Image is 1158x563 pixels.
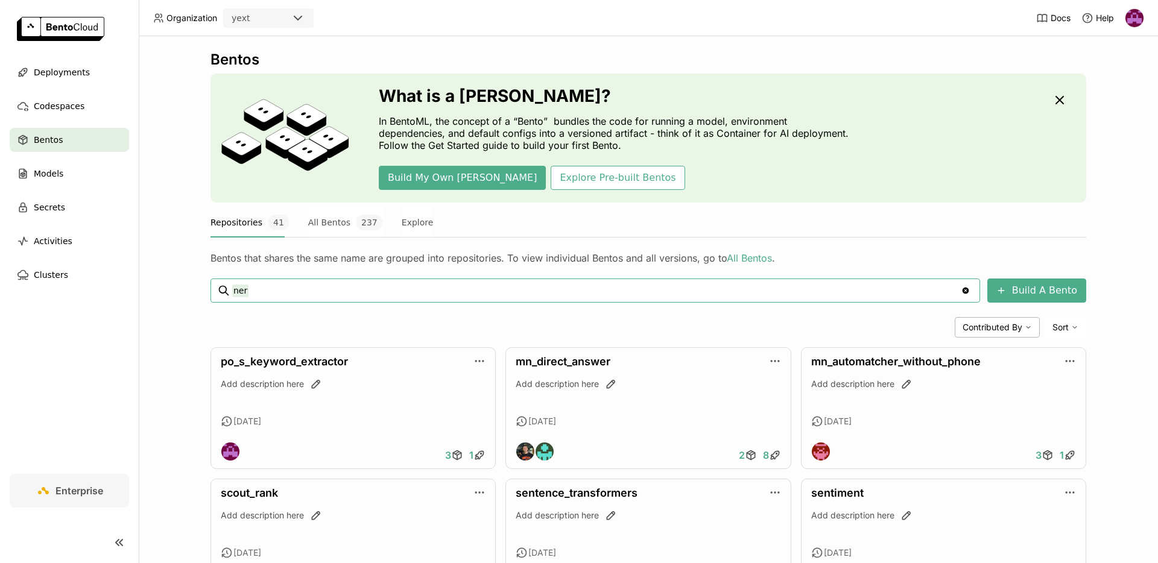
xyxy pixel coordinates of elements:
[233,547,261,558] span: [DATE]
[10,229,129,253] a: Activities
[356,215,382,230] span: 237
[516,486,638,499] a: sentence_transformers
[760,443,784,467] a: 8
[516,355,610,368] a: mn_direct_answer
[824,547,852,558] span: [DATE]
[233,416,261,427] span: [DATE]
[528,547,556,558] span: [DATE]
[379,115,855,151] p: In BentoML, the concept of a “Bento” bundles the code for running a model, environment dependenci...
[1036,449,1042,461] span: 3
[469,449,473,461] span: 1
[251,13,252,25] input: Selected yext.
[466,443,489,467] a: 1
[221,486,278,499] a: scout_rank
[1033,443,1057,467] a: 3
[727,252,772,264] a: All Bentos
[10,128,129,152] a: Bentos
[1052,322,1069,333] span: Sort
[221,378,486,390] div: Add description here
[1060,449,1064,461] span: 1
[961,286,970,295] svg: Clear value
[10,162,129,186] a: Models
[10,94,129,118] a: Codespaces
[34,65,90,80] span: Deployments
[1081,12,1114,24] div: Help
[55,485,103,497] span: Enterprise
[955,317,1040,338] div: Contributed By
[811,378,1076,390] div: Add description here
[17,17,104,41] img: logo
[10,60,129,84] a: Deployments
[811,509,1076,521] div: Add description here
[1051,13,1071,24] span: Docs
[516,442,534,461] img: Ryan Pope
[210,207,289,237] button: Repositories
[34,133,63,147] span: Bentos
[824,416,852,427] span: [DATE]
[516,378,780,390] div: Add description here
[963,322,1022,333] span: Contributed By
[34,166,63,181] span: Models
[268,215,289,230] span: 41
[308,207,382,237] button: All Bentos
[220,98,350,178] img: cover onboarding
[987,278,1086,303] button: Build A Bento
[210,51,1086,69] div: Bentos
[34,268,68,282] span: Clusters
[1036,12,1071,24] a: Docs
[379,166,546,190] button: Build My Own [PERSON_NAME]
[221,355,348,368] a: po_s_keyword_extractor
[221,509,486,521] div: Add description here
[528,416,556,427] span: [DATE]
[10,474,129,508] a: Enterprise
[736,443,760,467] a: 2
[10,195,129,219] a: Secrets
[34,99,84,113] span: Codespaces
[445,449,451,461] span: 3
[232,281,961,300] input: Search
[442,443,466,467] a: 3
[1045,317,1086,338] div: Sort
[812,442,830,461] img: Marton Wernigg
[10,263,129,287] a: Clusters
[1057,443,1079,467] a: 1
[402,207,434,237] button: Explore
[536,442,554,461] img: Midu Szabo
[34,234,72,248] span: Activities
[166,13,217,24] span: Organization
[210,252,1086,264] div: Bentos that shares the same name are grouped into repositories. To view individual Bentos and all...
[232,12,250,24] div: yext
[1096,13,1114,24] span: Help
[516,509,780,521] div: Add description here
[739,449,745,461] span: 2
[763,449,769,461] span: 8
[1125,9,1144,27] img: Vera Almady-Palotai
[379,86,855,105] h3: What is a [PERSON_NAME]?
[221,442,239,461] img: Vera Almady-Palotai
[551,166,685,190] button: Explore Pre-built Bentos
[34,200,65,215] span: Secrets
[811,355,981,368] a: mn_automatcher_without_phone
[811,486,864,499] a: sentiment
